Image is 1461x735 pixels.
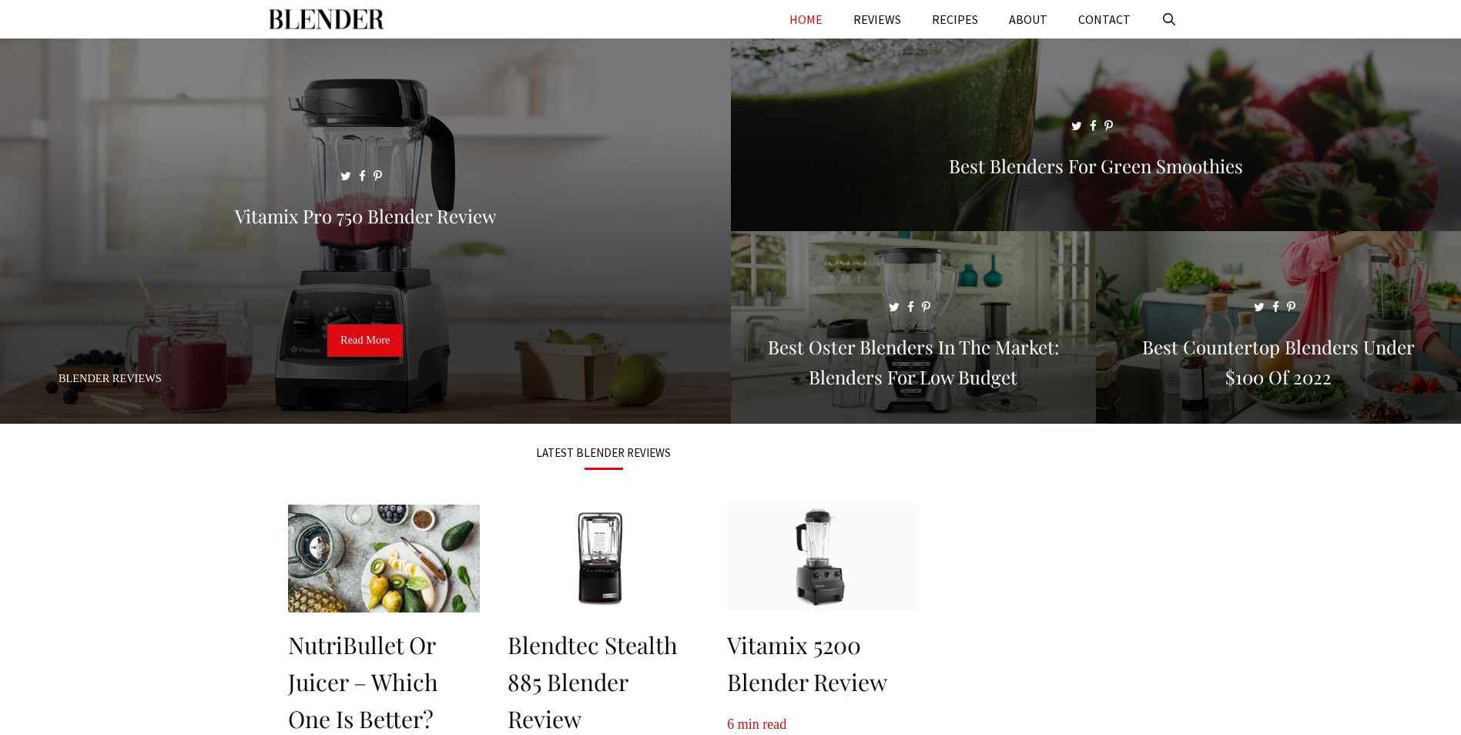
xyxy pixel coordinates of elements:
img: NutriBullet or Juicer – Which One Is Better? [288,505,480,612]
img: Blendtec Stealth 885 Blender Review [508,505,699,612]
a: Blender Reviews [59,372,162,384]
a: Best Countertop Blenders Under $100 of 2022 [1096,405,1461,421]
a: Read More [327,324,403,357]
span: min read [738,717,786,732]
a: Vitamix 5200 Blender Review [727,629,887,697]
img: Vitamix 5200 Blender Review [727,505,919,612]
a: NutriBullet or Juicer – Which One Is Better? [288,629,438,734]
h3: LATEST BLENDER REVIEWS [288,447,920,458]
span: 6 [727,717,734,732]
a: Best Oster Blenders in the Market: Blenders for Low Budget [731,405,1096,421]
a: Blendtec Stealth 885 Blender Review [508,629,678,734]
